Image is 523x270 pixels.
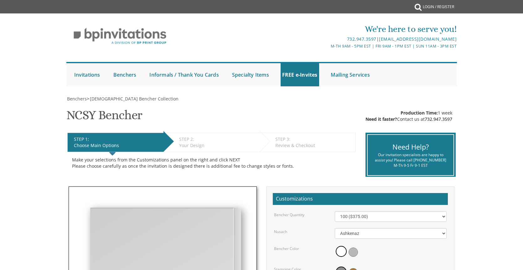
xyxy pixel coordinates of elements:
div: Choose Main Options [74,142,160,149]
a: 732.947.3597 [347,36,376,42]
span: Production Time: [401,110,438,116]
span: [DEMOGRAPHIC_DATA] Bencher Collection [90,96,179,102]
a: Mailing Services [329,63,371,86]
a: Benchers [112,63,138,86]
div: Need Help? [372,142,448,152]
label: Nusach [274,229,287,234]
h1: NCSY Bencher [66,108,142,127]
label: Bencher Quantity [274,212,304,217]
a: Specialty Items [230,63,271,86]
div: 1 week Contact us at [365,110,452,122]
div: We're here to serve you! [197,23,457,35]
a: Informals / Thank You Cards [148,63,220,86]
div: M-Th 9am - 5pm EST | Fri 9am - 1pm EST | Sun 11am - 3pm EST [197,43,457,49]
span: Benchers [67,96,87,102]
div: Review & Checkout [275,142,352,149]
a: FREE e-Invites [281,63,319,86]
label: Bencher Color [274,246,299,251]
img: BP Invitation Loft [66,23,174,49]
a: 732.947.3597 [425,116,452,122]
a: Benchers [66,96,87,102]
div: STEP 3: [275,136,352,142]
h2: Customizations [273,193,448,205]
a: [EMAIL_ADDRESS][DOMAIN_NAME] [379,36,457,42]
div: Your Design [179,142,256,149]
div: STEP 1: [74,136,160,142]
span: > [87,96,179,102]
div: Make your selections from the Customizations panel on the right and click NEXT Please choose care... [72,157,351,169]
a: [DEMOGRAPHIC_DATA] Bencher Collection [89,96,179,102]
a: Invitations [73,63,102,86]
div: | [197,35,457,43]
div: STEP 2: [179,136,256,142]
div: Our invitation specialists are happy to assist you! Please call [PHONE_NUMBER] M-Th 9-5 Fr 9-1 EST [372,152,448,168]
span: Need it faster? [365,116,397,122]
